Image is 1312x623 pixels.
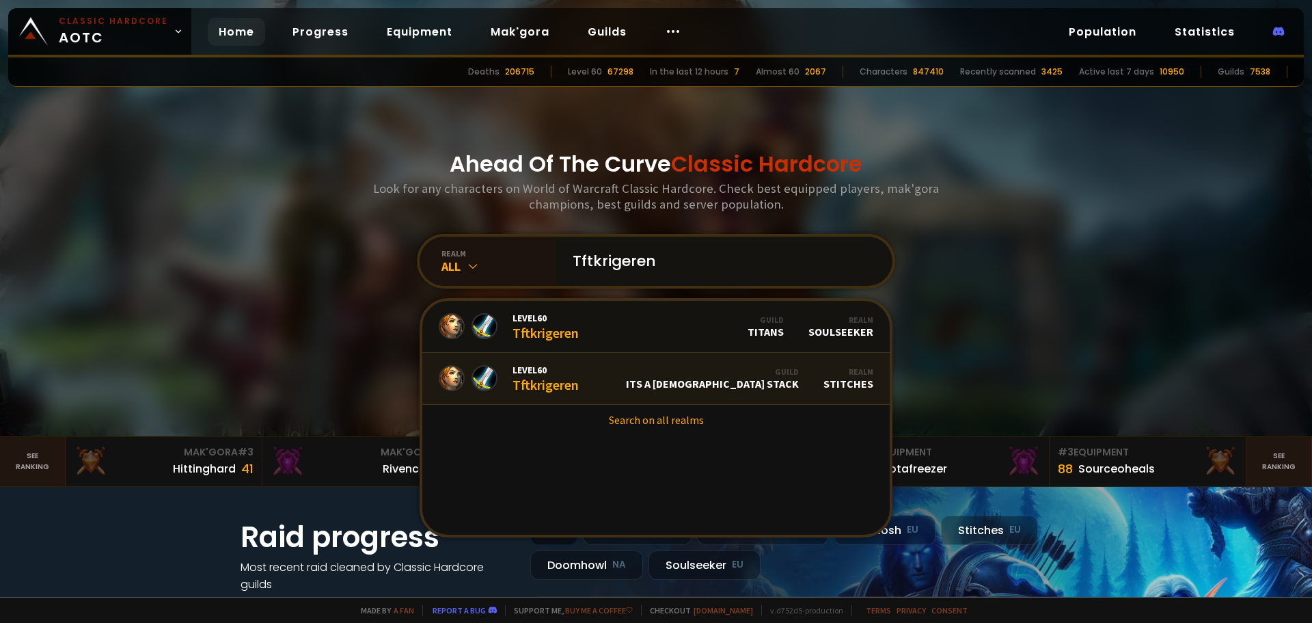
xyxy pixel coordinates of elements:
div: Hittinghard [173,460,236,477]
div: Equipment [1058,445,1238,460]
a: Seeranking [1246,437,1312,486]
h1: Ahead Of The Curve [450,148,862,181]
a: Equipment [376,18,463,46]
div: In the last 12 hours [650,66,728,78]
a: Classic HardcoreAOTC [8,8,191,55]
div: Stitches [823,367,873,390]
a: Terms [866,605,891,615]
div: Guild [748,315,784,325]
a: Level60TftkrigerenGuildTitansRealmSoulseeker [422,301,890,353]
div: Mak'Gora [271,445,450,460]
a: See all progress [241,594,329,609]
div: Active last 7 days [1079,66,1154,78]
a: [DOMAIN_NAME] [694,605,753,615]
div: Soulseeker [808,315,873,339]
div: Guild [626,367,799,377]
span: # 3 [1058,445,1074,459]
div: 67298 [607,66,633,78]
a: Report a bug [433,605,486,615]
div: Sourceoheals [1078,460,1155,477]
div: Guilds [1218,66,1244,78]
div: Equipment [861,445,1041,460]
span: AOTC [59,15,168,48]
div: Realm [823,367,873,377]
div: All [441,259,556,274]
div: Realm [808,315,873,325]
div: 3425 [1041,66,1063,78]
div: 847410 [913,66,944,78]
a: Consent [931,605,968,615]
div: Characters [860,66,907,78]
a: Privacy [897,605,926,615]
div: Notafreezer [881,460,947,477]
div: Nek'Rosh [834,516,935,545]
h4: Most recent raid cleaned by Classic Hardcore guilds [241,559,514,593]
div: 2067 [805,66,826,78]
a: Search on all realms [422,405,890,435]
a: Mak'Gora#3Hittinghard41 [66,437,262,486]
a: #3Equipment88Sourceoheals [1050,437,1246,486]
span: Made by [353,605,414,615]
span: v. d752d5 - production [761,605,843,615]
a: Progress [282,18,359,46]
small: Classic Hardcore [59,15,168,27]
div: Mak'Gora [74,445,254,460]
span: Support me, [505,605,633,615]
small: EU [1009,523,1021,537]
h1: Raid progress [241,516,514,559]
a: Mak'Gora#2Rivench100 [262,437,459,486]
a: Guilds [577,18,638,46]
span: Checkout [641,605,753,615]
div: its a [DEMOGRAPHIC_DATA] stack [626,367,799,390]
div: Stitches [941,516,1038,545]
span: Level 60 [512,312,579,324]
small: EU [732,558,743,572]
div: Soulseeker [648,551,761,580]
div: 41 [241,460,254,478]
div: Recently scanned [960,66,1036,78]
div: Tftkrigeren [512,364,579,393]
div: Rivench [383,460,426,477]
small: NA [612,558,626,572]
div: Tftkrigeren [512,312,579,341]
a: Statistics [1164,18,1246,46]
a: #2Equipment88Notafreezer [853,437,1050,486]
div: realm [441,248,556,259]
a: Population [1058,18,1147,46]
div: Level 60 [568,66,602,78]
a: Home [208,18,265,46]
div: Deaths [468,66,500,78]
span: # 3 [238,445,254,459]
div: 7 [734,66,739,78]
a: Level60TftkrigerenGuildits a [DEMOGRAPHIC_DATA] stackRealmStitches [422,353,890,405]
a: a fan [394,605,414,615]
div: 10950 [1160,66,1184,78]
small: EU [907,523,918,537]
div: Titans [748,315,784,339]
span: Classic Hardcore [671,148,862,179]
div: 88 [1058,460,1073,478]
div: Almost 60 [756,66,799,78]
span: Level 60 [512,364,579,376]
a: Mak'gora [480,18,560,46]
div: Doomhowl [530,551,643,580]
input: Search a character... [564,237,876,286]
div: 206715 [505,66,534,78]
a: Buy me a coffee [565,605,633,615]
h3: Look for any characters on World of Warcraft Classic Hardcore. Check best equipped players, mak'g... [368,181,944,212]
div: 7538 [1250,66,1270,78]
